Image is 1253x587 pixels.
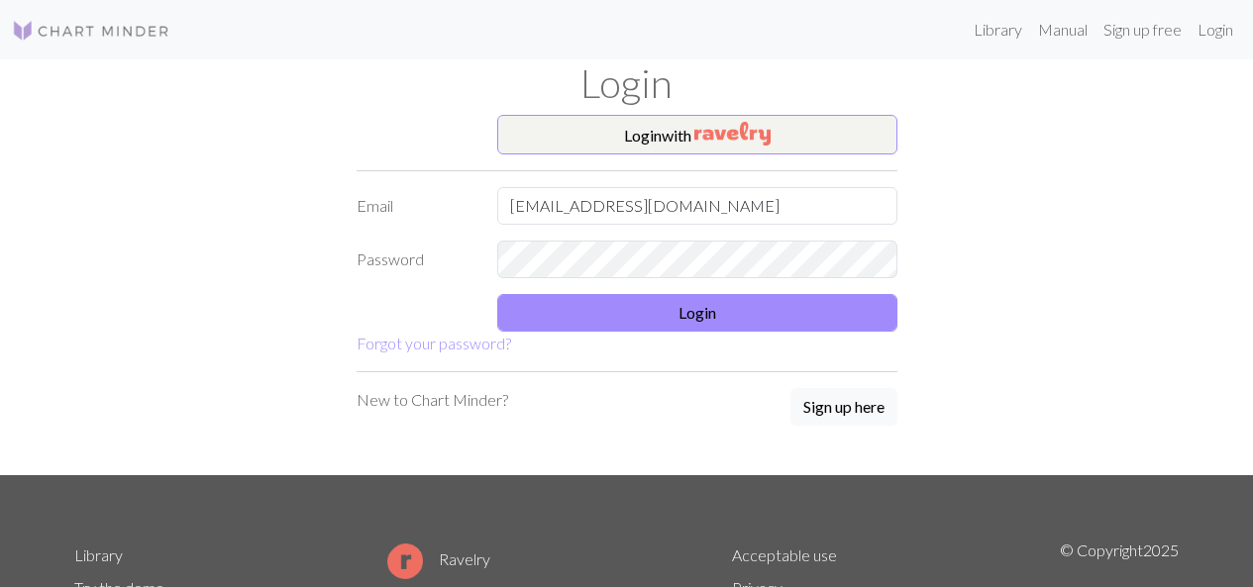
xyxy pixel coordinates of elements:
label: Email [345,187,486,225]
a: Sign up here [790,388,897,428]
img: Ravelry logo [387,543,423,579]
p: New to Chart Minder? [357,388,508,412]
a: Login [1190,10,1241,49]
img: Logo [12,19,170,43]
a: Ravelry [387,549,490,568]
button: Loginwith [497,115,897,154]
a: Forgot your password? [357,334,511,352]
label: Password [345,241,486,278]
a: Sign up free [1096,10,1190,49]
a: Manual [1030,10,1096,49]
button: Login [497,294,897,332]
a: Library [74,545,123,564]
h1: Login [62,59,1192,107]
a: Acceptable use [732,545,837,564]
button: Sign up here [790,388,897,426]
a: Library [966,10,1030,49]
img: Ravelry [694,122,771,146]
